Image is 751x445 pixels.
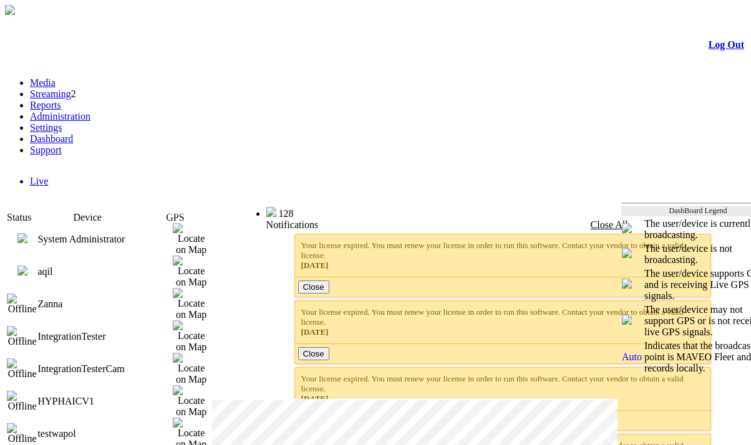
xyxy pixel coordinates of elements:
img: miniPlay.png [17,266,27,275]
img: miniPlay.png [622,223,632,233]
div: Your license expired. You must renew your license in order to run this software. Contact your ven... [301,374,705,404]
td: Status [7,212,74,223]
img: Offline [7,423,37,444]
span: [DATE] [301,394,329,403]
td: HYPHAICV1 [37,385,173,418]
img: crosshair_blue.png [622,279,632,289]
img: arrow-3.png [5,5,15,15]
span: 2 [71,89,76,99]
div: Your license expired. You must renew your license in order to run this software. Contact your ven... [301,241,705,270]
button: Close [298,280,329,294]
img: Offline [7,294,37,315]
td: aqil [37,256,173,288]
a: Close All [591,219,628,230]
span: 128 [279,208,294,219]
a: Streaming [30,89,71,99]
img: bell25.png [266,207,276,217]
td: IntegrationTesterCam [37,353,173,385]
button: Close [298,347,329,360]
a: Reports [30,100,61,110]
a: Dashboard [30,133,73,144]
td: System Administrator [37,223,173,256]
img: Offline [7,326,37,347]
td: Zanna [37,288,173,320]
span: Welcome, System Administrator (Administrator) [83,208,241,217]
a: Live [30,176,48,186]
div: Your license expired. You must renew your license in order to run this software. Contact your ven... [301,307,705,337]
span: [DATE] [301,327,329,337]
a: Settings [30,122,62,133]
a: Log Out [709,39,744,50]
img: miniPlay.png [17,233,27,243]
a: Media [30,77,56,88]
img: Offline [7,391,37,412]
img: crosshair_gray.png [622,315,632,325]
img: miniNoPlay.png [622,248,632,258]
td: Device [74,212,150,223]
a: Support [30,145,62,155]
td: IntegrationTester [37,320,173,353]
div: Notifications [266,219,720,231]
img: Offline [7,358,37,380]
span: Auto [622,352,642,362]
span: [DATE] [301,261,329,270]
a: Administration [30,111,90,122]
